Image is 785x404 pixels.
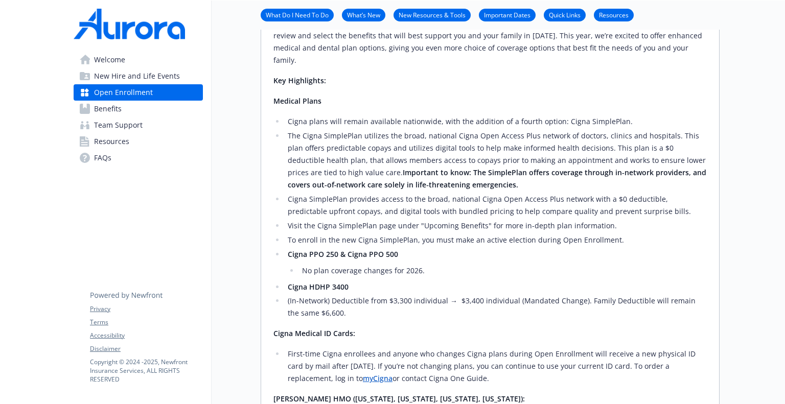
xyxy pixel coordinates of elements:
[94,101,122,117] span: Benefits
[74,84,203,101] a: Open Enrollment
[285,130,707,191] li: The Cigna SimplePlan utilizes the broad, national Cigna Open Access Plus network of doctors, clin...
[94,133,129,150] span: Resources
[285,115,707,128] li: Cigna plans will remain available nationwide, with the addition of a fourth option: Cigna SimpleP...
[74,52,203,68] a: Welcome
[288,282,349,292] strong: Cigna HDHP 3400
[288,168,706,189] strong: Important to know: The SimplePlan offers coverage through in‑network providers, and covers out‑of...
[363,373,392,383] a: myCigna
[74,150,203,166] a: FAQs
[74,68,203,84] a: New Hire and Life Events
[90,344,202,353] a: Disclaimer
[94,68,180,84] span: New Hire and Life Events
[94,52,125,68] span: Welcome
[94,150,111,166] span: FAQs
[342,10,385,19] a: What’s New
[594,10,634,19] a: Resources
[273,17,707,66] p: Welcome to 2026 open enrollment! Open Enrollment at [GEOGRAPHIC_DATA] is your annual, three-week ...
[273,328,355,338] strong: Cigna Medical ID Cards:
[288,249,398,259] strong: Cigna PPO 250 & Cigna PPO 500
[273,394,525,403] strong: [PERSON_NAME] HMO ([US_STATE], [US_STATE], [US_STATE], [US_STATE]):
[90,318,202,327] a: Terms
[285,193,707,218] li: Cigna SimplePlan provides access to the broad, national Cigna Open Access Plus network with a $0 ...
[261,10,334,19] a: What Do I Need To Do
[285,295,707,319] li: (In-Network) Deductible from $3,300 individual → $3,400 individual (Mandated Change)​. Family Ded...
[479,10,536,19] a: Important Dates
[273,76,326,85] strong: Key Highlights:
[394,10,471,19] a: New Resources & Tools
[90,358,202,384] p: Copyright © 2024 - 2025 , Newfront Insurance Services, ALL RIGHTS RESERVED
[285,348,707,385] li: First-time Cigna enrollees and anyone who changes Cigna plans during Open Enrollment will receive...
[94,84,153,101] span: Open Enrollment
[90,304,202,314] a: Privacy
[74,133,203,150] a: Resources
[544,10,586,19] a: Quick Links
[74,101,203,117] a: Benefits
[273,96,321,106] strong: Medical Plans
[285,234,707,246] li: To enroll in the new Cigna SimplePlan, you must make an active election during Open Enrollment.
[74,117,203,133] a: Team Support
[299,265,707,277] li: No plan coverage changes for 2026.
[94,117,143,133] span: Team Support
[90,331,202,340] a: Accessibility
[285,220,707,232] li: Visit the Cigna SimplePlan page under "Upcoming Benefits" for more in-depth plan information.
